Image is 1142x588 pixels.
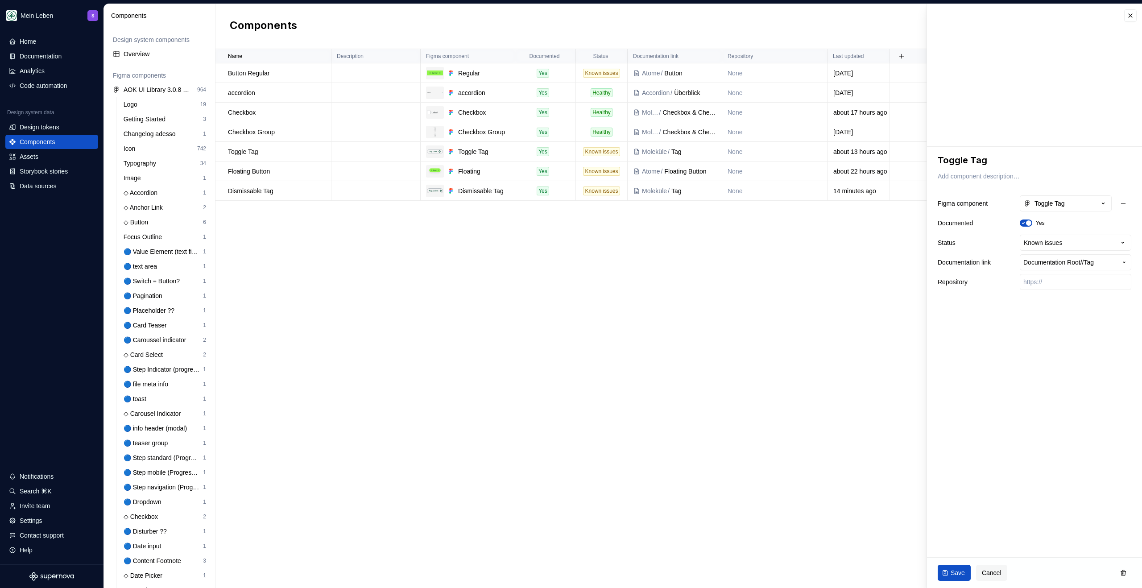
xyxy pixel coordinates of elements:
[936,152,1130,168] textarea: Toggle Tag
[197,86,206,93] div: 964
[658,108,663,117] div: /
[120,289,210,303] a: 🔵 Pagination1
[828,88,889,97] div: [DATE]
[124,188,161,197] div: ◇ Accordion
[927,4,1142,147] iframe: figma-embed
[91,12,95,19] div: S
[120,348,210,362] a: ◇ Card Select2
[20,81,67,90] div: Code automation
[203,381,206,388] div: 1
[20,52,62,61] div: Documentation
[120,230,210,244] a: Focus Outline1
[124,306,178,315] div: 🔵 Placeholder ??
[667,186,671,195] div: /
[111,11,211,20] div: Components
[124,277,183,286] div: 🔵 Switch = Button?
[203,469,206,476] div: 1
[228,88,255,97] p: accordion
[722,161,828,181] td: None
[228,128,275,137] p: Checkbox Group
[113,71,206,80] div: Figma components
[20,472,54,481] div: Notifications
[29,572,74,581] svg: Supernova Logo
[120,451,210,465] a: 🔵 Step standard (Progress stepper)1
[537,167,549,176] div: Yes
[5,135,98,149] a: Components
[537,128,549,137] div: Yes
[109,47,210,61] a: Overview
[427,111,443,114] img: Checkbox
[124,424,190,433] div: 🔵 info header (modal)
[203,454,206,461] div: 1
[203,513,206,520] div: 2
[203,542,206,550] div: 1
[828,108,889,117] div: about 17 hours ago
[203,336,206,344] div: 2
[434,127,437,137] img: Checkbox Group
[120,259,210,273] a: 🔵 text area1
[20,37,36,46] div: Home
[660,69,664,78] div: /
[5,543,98,557] button: Help
[722,83,828,103] td: None
[1020,274,1131,290] input: https://
[20,531,64,540] div: Contact support
[982,568,1001,577] span: Cancel
[20,152,38,161] div: Assets
[120,141,210,156] a: Icon742
[5,49,98,63] a: Documentation
[828,128,889,137] div: [DATE]
[124,115,169,124] div: Getting Started
[203,307,206,314] div: 1
[537,147,549,156] div: Yes
[20,182,56,190] div: Data sources
[1036,219,1045,227] label: Yes
[124,262,161,271] div: 🔵 text area
[5,64,98,78] a: Analytics
[1082,258,1084,267] span: /
[230,18,297,34] h2: Components
[124,335,190,344] div: 🔵 Caroussel indicator
[124,232,166,241] div: Focus Outline
[828,167,889,176] div: about 22 hours ago
[828,147,889,156] div: about 13 hours ago
[120,112,210,126] a: Getting Started3
[120,392,210,406] a: 🔵 toast1
[203,366,206,373] div: 1
[120,524,210,538] a: 🔵 Disturber ??1
[337,53,364,60] p: Description
[642,108,658,117] div: Moleküle
[458,108,509,117] div: Checkbox
[642,88,670,97] div: Accordion
[458,167,509,176] div: Floating
[120,554,210,568] a: 🔵 Content Footnote3
[664,69,716,78] div: Button
[203,174,206,182] div: 1
[537,186,549,195] div: Yes
[200,160,206,167] div: 34
[6,10,17,21] img: df5db9ef-aba0-4771-bf51-9763b7497661.png
[124,218,152,227] div: ◇ Button
[124,85,190,94] div: AOK UI Library 3.0.8 (adesso)
[583,69,620,78] div: Known issues
[667,147,671,156] div: /
[458,88,509,97] div: accordion
[642,167,660,176] div: Atome
[5,484,98,498] button: Search ⌘K
[120,495,210,509] a: 🔵 Dropdown1
[120,465,210,480] a: 🔵 Step mobile (Progress stepper)1
[124,203,166,212] div: ◇ Anchor Link
[124,291,166,300] div: 🔵 Pagination
[5,79,98,93] a: Code automation
[458,147,509,156] div: Toggle Tag
[120,171,210,185] a: Image1
[593,53,608,60] p: Status
[124,527,170,536] div: 🔵 Disturber ??
[828,186,889,195] div: 14 minutes ago
[828,69,889,78] div: [DATE]
[203,395,206,402] div: 1
[20,487,52,496] div: Search ⌘K
[583,167,620,176] div: Known issues
[642,147,667,156] div: Moleküle
[427,167,443,175] img: Floating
